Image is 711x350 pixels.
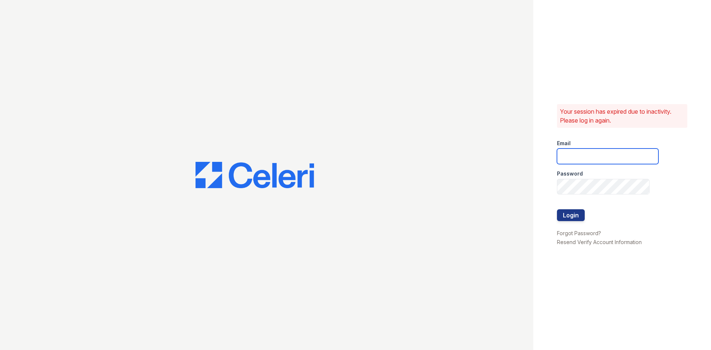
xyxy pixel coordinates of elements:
[196,162,314,189] img: CE_Logo_Blue-a8612792a0a2168367f1c8372b55b34899dd931a85d93a1a3d3e32e68fde9ad4.png
[557,209,585,221] button: Login
[557,170,583,177] label: Password
[560,107,684,125] p: Your session has expired due to inactivity. Please log in again.
[557,239,642,245] a: Resend Verify Account Information
[557,140,571,147] label: Email
[557,230,601,236] a: Forgot Password?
